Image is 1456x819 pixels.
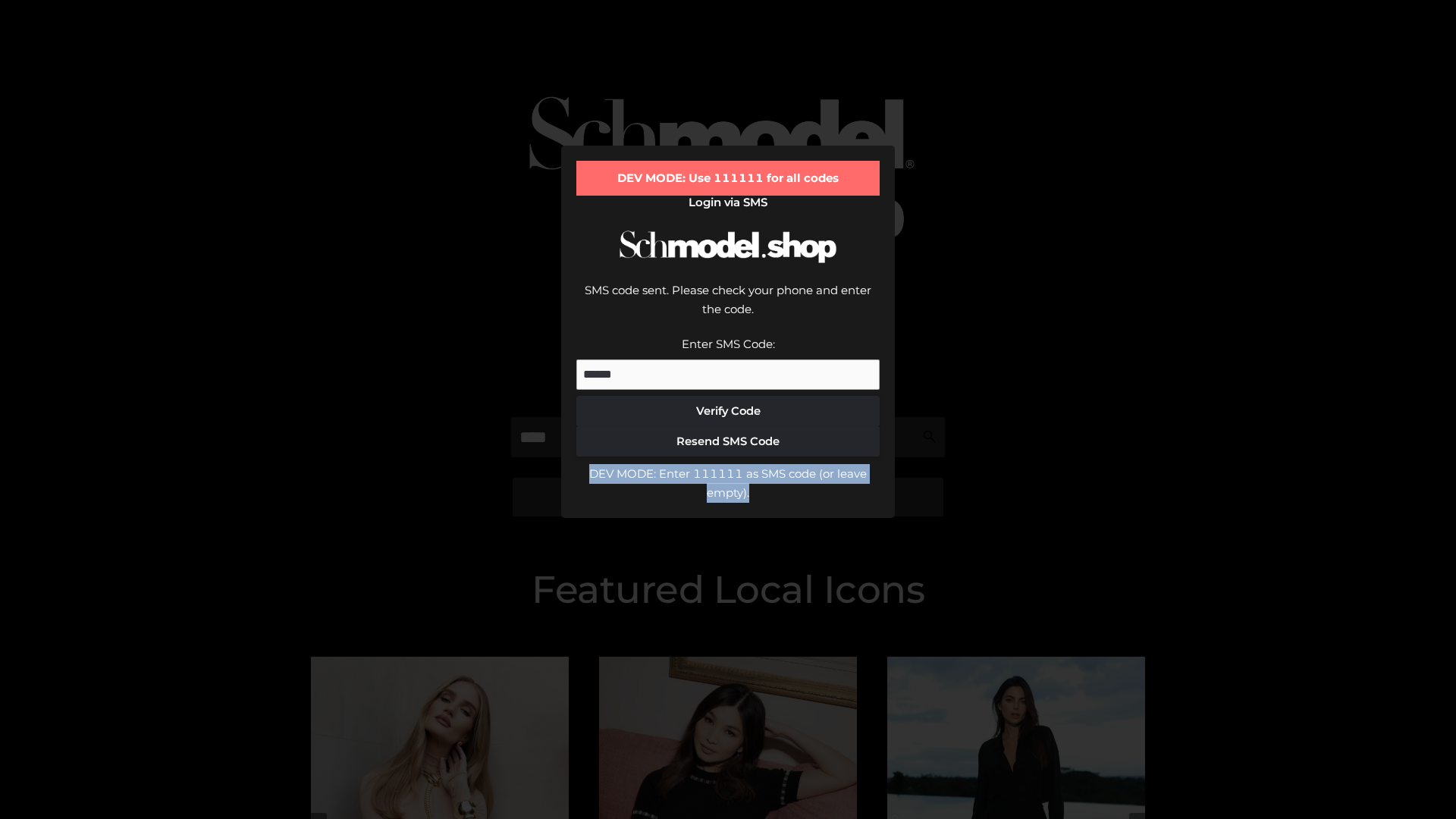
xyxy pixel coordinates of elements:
label: Enter SMS Code: [682,337,775,351]
button: Verify Code [576,396,880,426]
button: Resend SMS Code [576,426,880,457]
h2: Login via SMS [576,196,880,209]
div: DEV MODE: Use 111111 for all codes [576,161,880,196]
div: DEV MODE: Enter 111111 as SMS code (or leave empty). [576,464,880,503]
img: Schmodel Logo [614,217,842,277]
div: SMS code sent. Please check your phone and enter the code. [576,281,880,334]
